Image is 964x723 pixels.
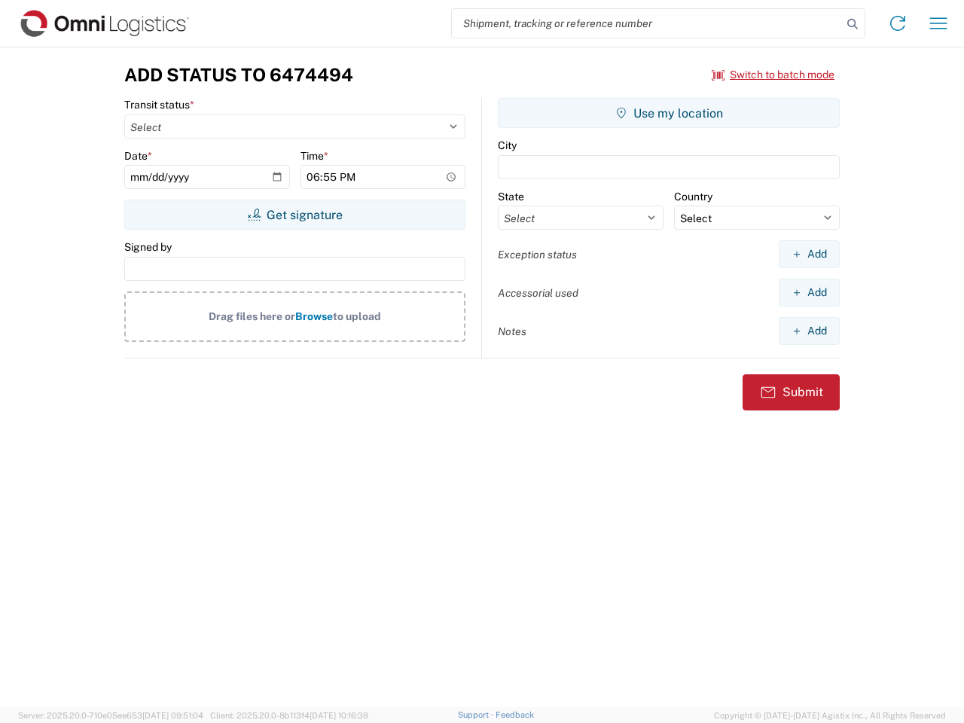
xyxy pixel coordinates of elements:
[498,248,577,261] label: Exception status
[300,149,328,163] label: Time
[498,98,840,128] button: Use my location
[452,9,842,38] input: Shipment, tracking or reference number
[124,149,152,163] label: Date
[142,711,203,720] span: [DATE] 09:51:04
[295,310,333,322] span: Browse
[712,63,834,87] button: Switch to batch mode
[458,710,496,719] a: Support
[124,98,194,111] label: Transit status
[210,711,368,720] span: Client: 2025.20.0-8b113f4
[124,64,353,86] h3: Add Status to 6474494
[209,310,295,322] span: Drag files here or
[496,710,534,719] a: Feedback
[743,374,840,410] button: Submit
[333,310,381,322] span: to upload
[310,711,368,720] span: [DATE] 10:16:38
[498,286,578,300] label: Accessorial used
[124,240,172,254] label: Signed by
[498,190,524,203] label: State
[779,317,840,345] button: Add
[498,325,526,338] label: Notes
[498,139,517,152] label: City
[18,711,203,720] span: Server: 2025.20.0-710e05ee653
[779,240,840,268] button: Add
[124,200,465,230] button: Get signature
[779,279,840,307] button: Add
[674,190,712,203] label: Country
[714,709,946,722] span: Copyright © [DATE]-[DATE] Agistix Inc., All Rights Reserved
